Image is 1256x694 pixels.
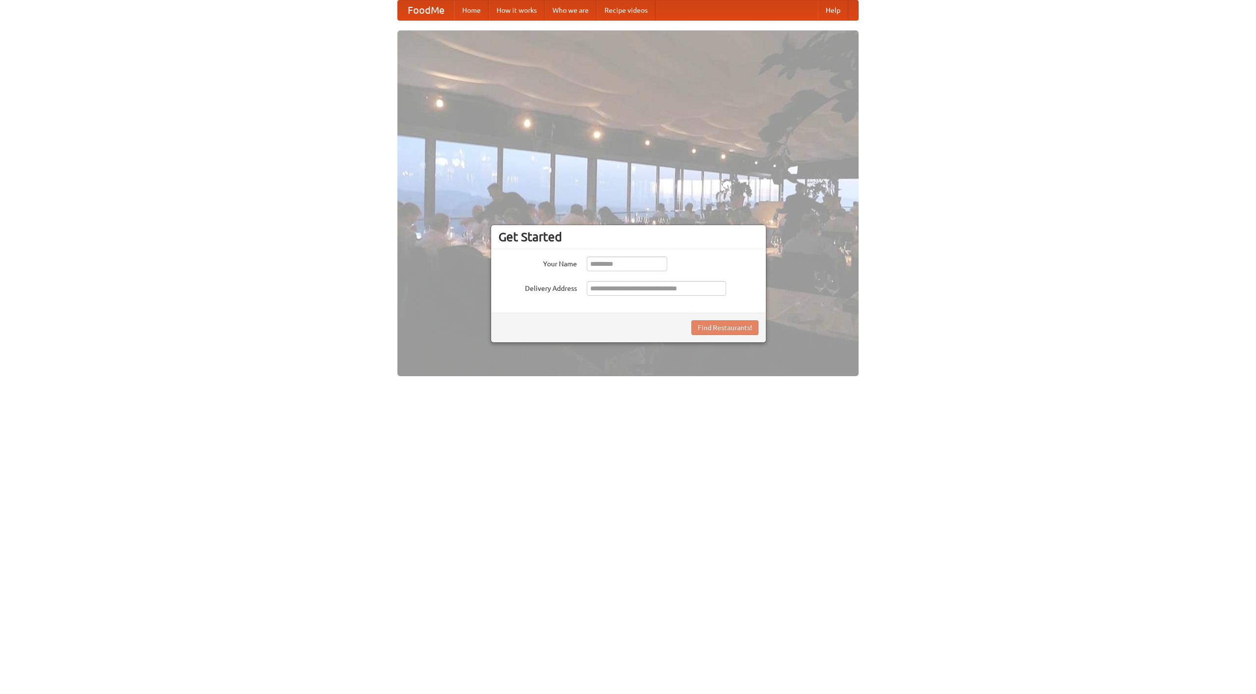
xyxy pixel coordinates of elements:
a: FoodMe [398,0,454,20]
a: Who we are [545,0,597,20]
a: Home [454,0,489,20]
h3: Get Started [498,230,759,244]
a: How it works [489,0,545,20]
label: Your Name [498,257,577,269]
a: Help [818,0,848,20]
label: Delivery Address [498,281,577,293]
a: Recipe videos [597,0,655,20]
button: Find Restaurants! [691,320,759,335]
